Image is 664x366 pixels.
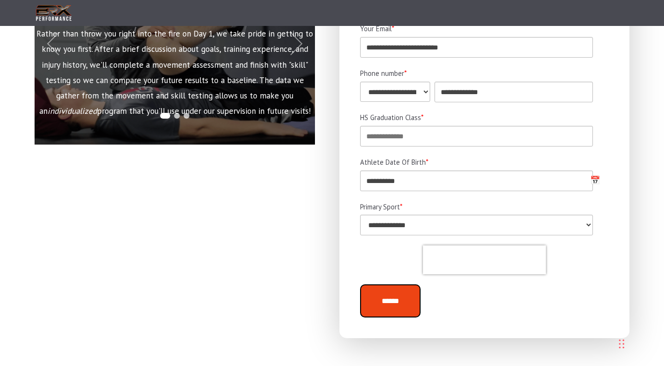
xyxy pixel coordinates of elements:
span: Athlete Date Of Birth [360,158,426,167]
p: Rather than throw you right into the fire on Day 1, we take pride in getting to know you first. A... [35,26,315,119]
iframe: reCAPTCHA [423,245,546,274]
img: BRX Transparent Logo-2 [35,3,73,23]
p: Your second visit to BRX - the 1-on-1 - is your first "real" training session under our guidance.... [315,26,595,119]
span: Primary Sport [360,202,400,211]
iframe: Chat Widget [522,262,664,366]
span: Your Email [360,24,392,33]
div: Drag [619,329,625,358]
i: individualized [47,106,97,116]
span: Phone number [360,69,404,78]
span: HS Graduation Class [360,113,421,122]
